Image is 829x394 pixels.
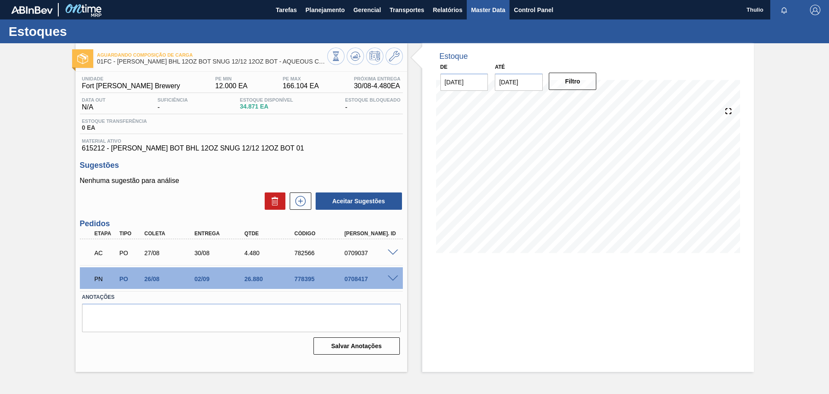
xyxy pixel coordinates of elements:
[155,97,190,111] div: -
[345,97,400,103] span: Estoque Bloqueado
[242,275,298,282] div: 26.880
[495,74,543,91] input: dd/mm/yyyy
[242,250,298,256] div: 4.480
[92,243,118,263] div: Aguardando Composição de Carga
[92,269,118,288] div: Pedido em Negociação
[142,275,198,282] div: 26/08/2025
[342,250,399,256] div: 0709037
[192,231,248,237] div: Entrega
[92,231,118,237] div: Etapa
[117,250,143,256] div: Pedido de Compra
[82,76,180,81] span: Unidade
[354,76,401,81] span: Próxima Entrega
[82,138,401,144] span: Material ativo
[440,52,468,61] div: Estoque
[260,192,285,210] div: Excluir Sugestões
[354,82,401,90] span: 30/08 - 4.480 EA
[343,97,402,111] div: -
[11,6,53,14] img: TNhmsLtSVTkK8tSr43FrP2fwEKptu5GPRR3wAAAABJRU5ErkJggg==
[311,192,403,211] div: Aceitar Sugestões
[440,74,488,91] input: dd/mm/yyyy
[366,48,383,65] button: Programar Estoque
[215,76,248,81] span: PE MIN
[95,275,116,282] p: PN
[80,97,108,111] div: N/A
[353,5,381,15] span: Gerencial
[342,275,399,282] div: 0708417
[440,64,448,70] label: De
[142,250,198,256] div: 27/08/2025
[292,275,348,282] div: 778395
[97,52,327,58] span: Aguardando Composição de Carga
[283,82,319,90] span: 166.104 EA
[342,231,399,237] div: [PERSON_NAME]. ID
[327,48,345,65] button: Visão Geral dos Estoques
[285,192,311,210] div: Nova sugestão
[292,231,348,237] div: Código
[158,97,188,103] span: Suficiência
[80,161,403,170] h3: Sugestões
[433,5,462,15] span: Relatórios
[117,231,143,237] div: Tipo
[313,337,400,355] button: Salvar Anotações
[549,73,597,90] button: Filtro
[9,26,162,36] h1: Estoques
[316,192,402,210] button: Aceitar Sugestões
[77,53,88,64] img: Ícone
[240,97,293,103] span: Estoque Disponível
[117,275,143,282] div: Pedido de Compra
[283,76,319,81] span: PE MAX
[82,119,147,124] span: Estoque Transferência
[242,231,298,237] div: Qtde
[142,231,198,237] div: Coleta
[305,5,345,15] span: Planejamento
[82,144,401,152] span: 615212 - [PERSON_NAME] BOT BHL 12OZ SNUG 12/12 12OZ BOT 01
[192,275,248,282] div: 02/09/2025
[386,48,403,65] button: Ir ao Master Data / Geral
[514,5,553,15] span: Control Panel
[80,219,403,228] h3: Pedidos
[82,125,147,131] span: 0 EA
[215,82,248,90] span: 12.000 EA
[471,5,505,15] span: Master Data
[276,5,297,15] span: Tarefas
[495,64,505,70] label: Até
[82,97,106,103] span: Data out
[80,177,403,185] p: Nenhuma sugestão para análise
[97,58,327,65] span: 01FC - CARR BHL 12OZ BOT SNUG 12/12 12OZ BOT - AQUEOUS COATING
[810,5,820,15] img: Logout
[347,48,364,65] button: Atualizar Gráfico
[292,250,348,256] div: 782566
[389,5,424,15] span: Transportes
[95,250,116,256] p: AC
[192,250,248,256] div: 30/08/2025
[770,4,798,16] button: Notificações
[82,291,401,304] label: Anotações
[82,82,180,90] span: Fort [PERSON_NAME] Brewery
[240,103,293,110] span: 34.871 EA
